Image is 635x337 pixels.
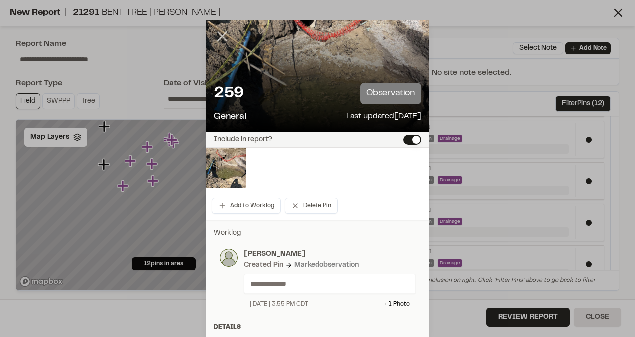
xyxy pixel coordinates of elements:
[346,110,421,124] p: Last updated [DATE]
[214,228,421,239] p: Worklog
[294,260,359,271] div: Marked observation
[214,136,272,143] label: Include in report?
[220,249,238,267] img: photo
[360,83,421,104] p: observation
[214,84,244,104] p: 259
[384,300,410,309] div: + 1 Photo
[214,110,246,124] p: General
[244,260,283,271] div: Created Pin
[206,148,246,188] img: file
[250,300,308,309] div: [DATE] 3:55 PM CDT
[285,198,338,214] button: Delete Pin
[244,249,416,260] p: [PERSON_NAME]
[214,323,421,332] div: Details
[212,198,281,214] button: Add to Worklog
